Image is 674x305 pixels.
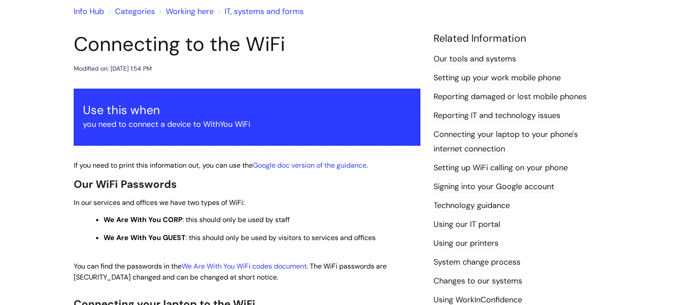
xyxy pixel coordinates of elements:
[225,6,304,17] a: IT, systems and forms
[434,276,522,287] a: Changes to our systems
[182,262,307,271] a: We Are With You WiFi codes document
[253,161,366,170] a: Google doc version of the guidance
[434,91,587,103] a: Reporting damaged or lost mobile phones
[74,262,387,282] span: You can find the passwords in the . The WiFi passwords are [SECURITY_DATA] changed and can be cha...
[74,177,177,191] span: Our WiFi Passwords
[434,200,510,212] a: Technology guidance
[74,63,152,74] div: Modified on: [DATE] 1:54 PM
[166,6,214,17] a: Working here
[434,181,554,193] a: Signing into your Google account
[104,215,290,224] span: : this should only be used by staff
[115,6,155,17] a: Categories
[74,198,244,207] span: In our services and offices we have two types of WiFi:
[74,161,368,170] span: If you need to print this information out, you can use the .
[83,117,411,131] p: you need to connect a device to WithYou WiFi
[74,6,104,17] a: Info Hub
[434,238,498,249] a: Using our printers
[434,72,561,84] a: Setting up your work mobile phone
[216,4,304,18] li: IT, systems and forms
[104,233,376,242] span: : this should only be used by visitors to services and offices
[104,215,183,224] strong: We Are With You CORP
[434,32,600,45] h4: Related Information
[434,257,520,268] a: System change process
[434,110,560,122] a: Reporting IT and technology issues
[106,4,155,18] li: Solution home
[434,162,568,174] a: Setting up WiFi calling on your phone
[74,32,420,56] h1: Connecting to the WiFi
[157,4,214,18] li: Working here
[434,54,516,65] a: Our tools and systems
[104,233,186,242] strong: We Are With You GUEST
[434,219,500,230] a: Using our IT portal
[434,129,578,154] a: Connecting your laptop to your phone's internet connection
[83,103,411,117] h3: Use this when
